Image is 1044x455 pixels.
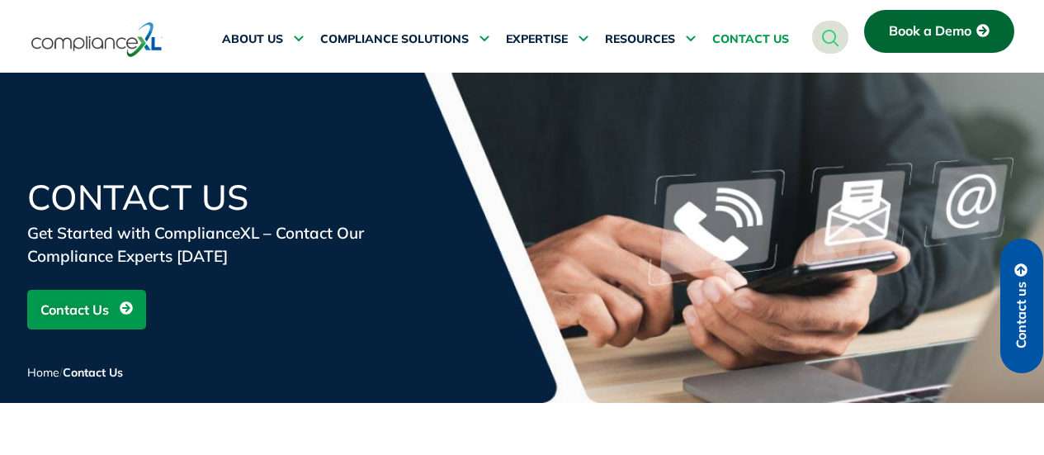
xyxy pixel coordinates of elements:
[27,221,423,268] div: Get Started with ComplianceXL – Contact Our Compliance Experts [DATE]
[712,32,789,47] span: CONTACT US
[1000,239,1043,373] a: Contact us
[31,21,163,59] img: logo-one.svg
[27,180,423,215] h1: Contact Us
[605,32,675,47] span: RESOURCES
[1014,282,1029,348] span: Contact us
[712,20,789,59] a: CONTACT US
[320,20,489,59] a: COMPLIANCE SOLUTIONS
[40,294,109,325] span: Contact Us
[506,32,568,47] span: EXPERTISE
[320,32,469,47] span: COMPLIANCE SOLUTIONS
[27,365,59,380] a: Home
[605,20,696,59] a: RESOURCES
[222,32,283,47] span: ABOUT US
[27,290,146,329] a: Contact Us
[222,20,304,59] a: ABOUT US
[889,24,971,39] span: Book a Demo
[864,10,1014,53] a: Book a Demo
[27,365,123,380] span: /
[506,20,588,59] a: EXPERTISE
[812,21,848,54] a: navsearch-button
[63,365,123,380] span: Contact Us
